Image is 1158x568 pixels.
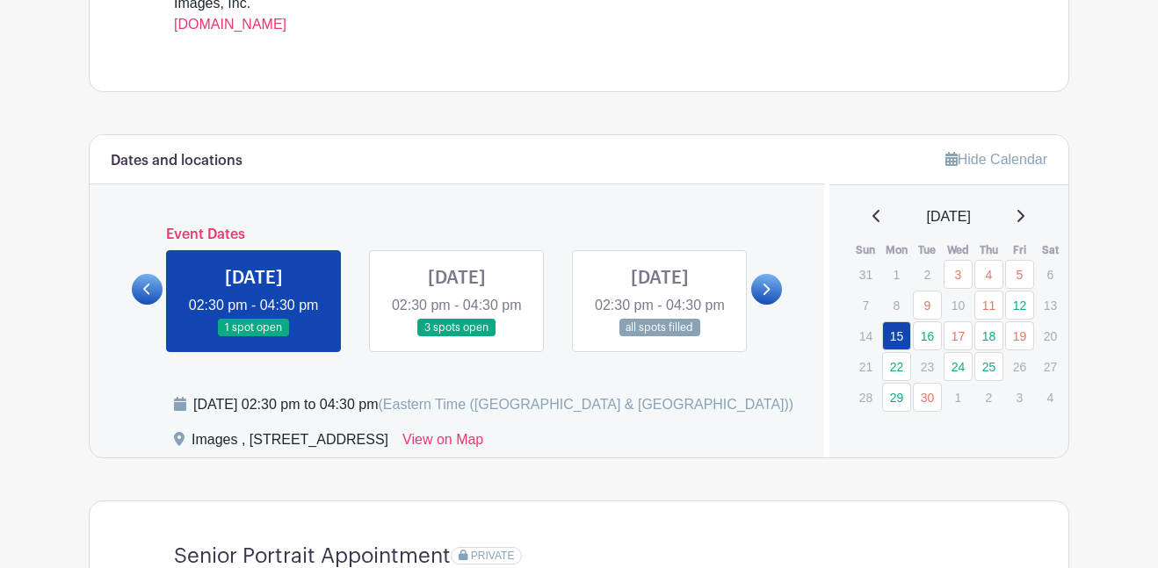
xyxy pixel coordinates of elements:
[471,550,515,562] span: PRIVATE
[850,241,881,259] th: Sun
[974,321,1003,350] a: 18
[944,352,973,381] a: 24
[1005,384,1034,411] p: 3
[882,352,911,381] a: 22
[1005,260,1034,289] a: 5
[402,429,483,457] a: View on Map
[1005,291,1034,320] a: 12
[882,291,911,319] p: 8
[913,383,942,412] a: 30
[913,291,942,320] a: 9
[913,261,942,288] p: 2
[882,261,911,288] p: 1
[851,291,880,319] p: 7
[943,241,973,259] th: Wed
[1004,241,1035,259] th: Fri
[1035,241,1066,259] th: Sat
[944,260,973,289] a: 3
[945,152,1047,167] a: Hide Calendar
[944,384,973,411] p: 1
[927,206,971,227] span: [DATE]
[192,429,388,457] div: Images , [STREET_ADDRESS]
[1036,322,1065,349] p: 20
[111,153,242,169] h6: Dates and locations
[974,260,1003,289] a: 4
[882,321,911,350] a: 15
[944,291,973,319] p: 10
[851,384,880,411] p: 28
[1005,353,1034,380] p: 26
[1036,384,1065,411] p: 4
[1036,291,1065,319] p: 13
[974,352,1003,381] a: 25
[912,241,943,259] th: Tue
[174,17,286,32] a: [DOMAIN_NAME]
[378,397,793,412] span: (Eastern Time ([GEOGRAPHIC_DATA] & [GEOGRAPHIC_DATA]))
[851,322,880,349] p: 14
[163,226,751,243] h6: Event Dates
[974,291,1003,320] a: 11
[1005,321,1034,350] a: 19
[913,353,942,380] p: 23
[881,241,912,259] th: Mon
[851,261,880,288] p: 31
[1036,261,1065,288] p: 6
[913,321,942,350] a: 16
[882,383,911,412] a: 29
[973,241,1004,259] th: Thu
[974,384,1003,411] p: 2
[193,394,793,415] div: [DATE] 02:30 pm to 04:30 pm
[1036,353,1065,380] p: 27
[944,321,973,350] a: 17
[851,353,880,380] p: 21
